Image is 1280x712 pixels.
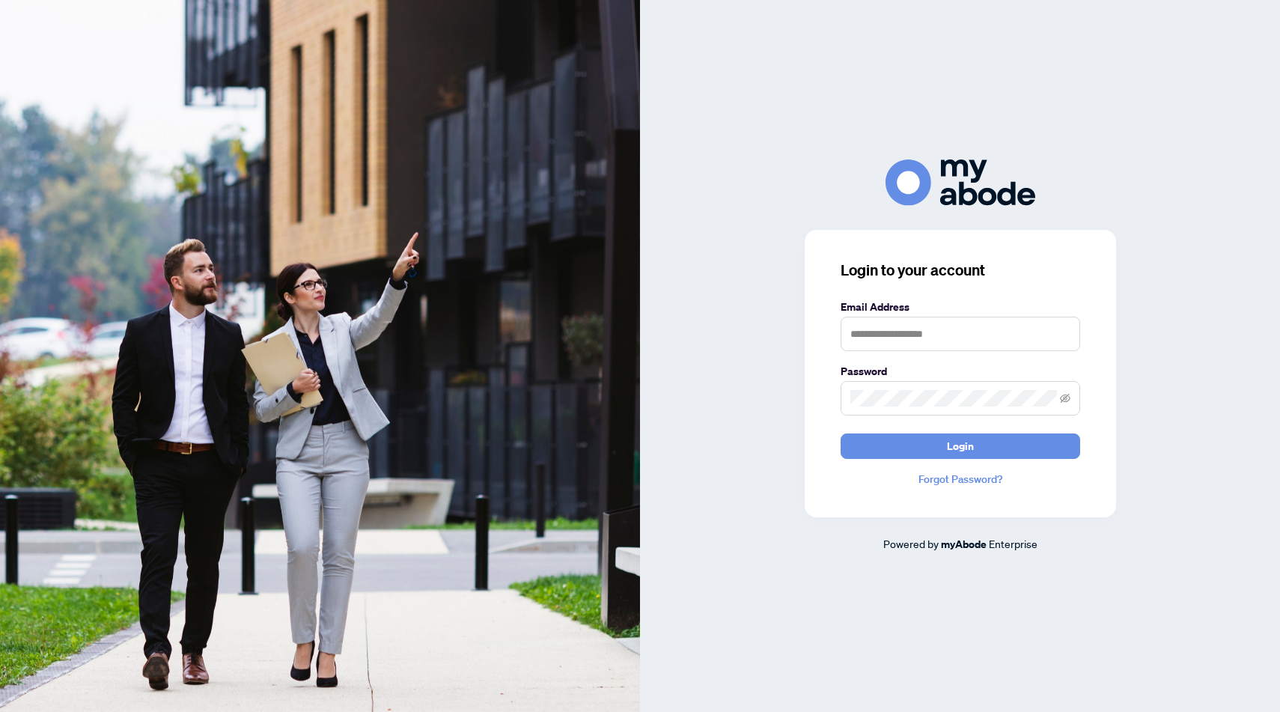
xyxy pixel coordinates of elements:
button: Login [841,433,1080,459]
a: myAbode [941,536,987,553]
span: Enterprise [989,537,1037,550]
h3: Login to your account [841,260,1080,281]
a: Forgot Password? [841,471,1080,487]
span: Login [947,434,974,458]
img: ma-logo [886,159,1035,205]
label: Email Address [841,299,1080,315]
span: Powered by [883,537,939,550]
span: eye-invisible [1060,393,1070,404]
label: Password [841,363,1080,380]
